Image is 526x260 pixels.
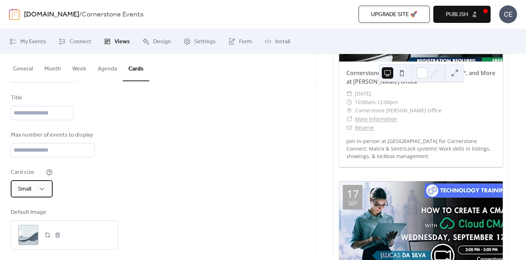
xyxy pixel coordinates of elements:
[377,98,398,107] span: 12:00pm
[375,98,377,107] span: -
[11,168,45,177] div: Card size
[259,32,295,51] a: Install
[11,131,93,139] div: Max number of events to display
[339,137,503,160] div: Join in-person at [GEOGRAPHIC_DATA] for Cornerstone Connect: Matrix & SentriLock systems! Work sk...
[355,116,397,122] a: More Information
[346,115,352,123] div: ​
[9,9,20,20] img: logo
[239,38,252,46] span: Form
[433,6,491,23] button: Publish
[24,8,79,21] a: [DOMAIN_NAME]
[82,8,143,21] b: Cornerstone Events
[53,32,97,51] a: Connect
[355,124,374,131] a: Reserve
[11,208,117,217] div: Default Image
[355,89,371,98] span: [DATE]
[79,8,82,21] b: /
[348,201,357,206] div: Sep
[178,32,221,51] a: Settings
[223,32,257,51] a: Form
[67,54,92,80] button: Week
[371,10,417,19] span: Upgrade site 🚀
[153,38,171,46] span: Design
[346,69,495,85] a: Cornerstone Connect: Matrix™, SentriLock™, and More at [PERSON_NAME] Office
[346,98,352,107] div: ​
[355,98,375,107] span: 10:00am
[346,89,352,98] div: ​
[346,123,352,132] div: ​
[18,225,38,245] div: ;
[346,106,352,115] div: ​
[39,54,67,80] button: Month
[355,106,442,115] span: Cornerstone [PERSON_NAME] Office
[92,54,123,80] button: Agenda
[137,32,176,51] a: Design
[4,32,52,51] a: My Events
[98,32,135,51] a: Views
[275,38,290,46] span: Install
[347,188,359,199] div: 17
[359,6,430,23] button: Upgrade site 🚀
[115,38,130,46] span: Views
[20,38,46,46] span: My Events
[69,38,91,46] span: Connect
[7,54,39,80] button: General
[11,94,72,102] div: Title
[194,38,216,46] span: Settings
[499,5,517,23] div: CE
[18,183,31,195] span: Small
[123,54,149,81] button: Cards
[446,10,468,19] span: Publish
